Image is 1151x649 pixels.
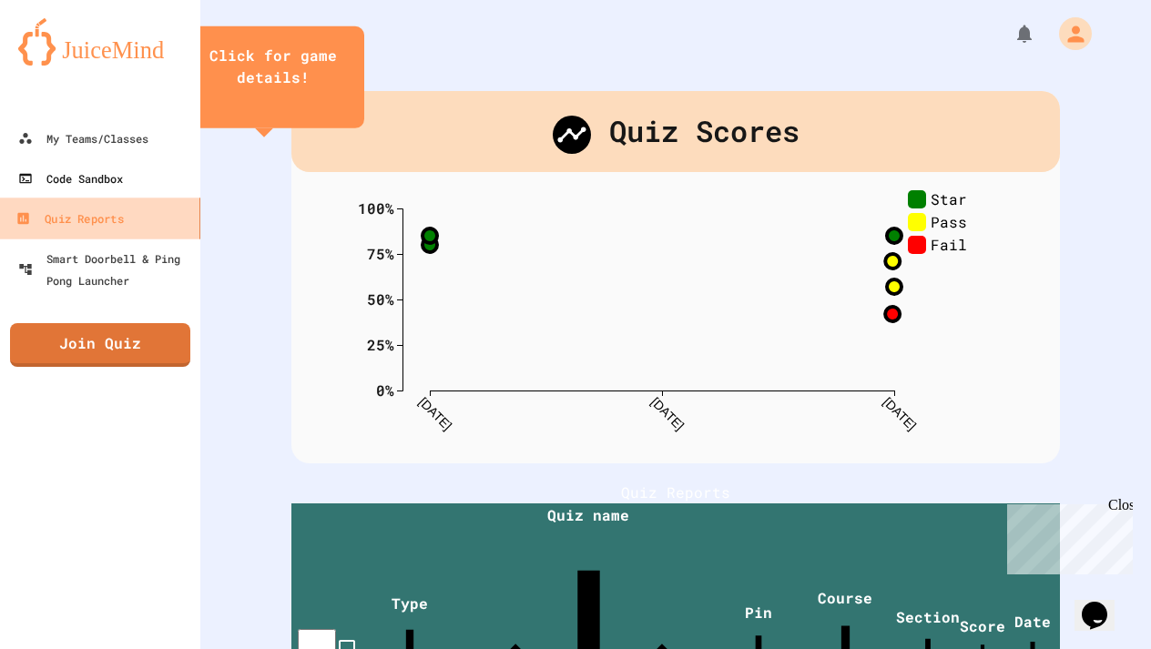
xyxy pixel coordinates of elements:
[367,243,394,262] text: 75%
[291,482,1060,503] h1: Quiz Reports
[7,7,126,116] div: Chat with us now!Close
[1075,576,1133,631] iframe: chat widget
[1040,13,1096,55] div: My Account
[931,234,967,253] text: Fail
[931,188,967,208] text: Star
[416,394,454,432] text: [DATE]
[1000,497,1133,574] iframe: chat widget
[931,211,967,230] text: Pass
[367,334,394,353] text: 25%
[18,167,123,189] div: Code Sandbox
[15,208,123,230] div: Quiz Reports
[18,127,148,149] div: My Teams/Classes
[358,198,394,217] text: 100%
[376,380,394,399] text: 0%
[200,45,346,88] div: Click for game details!
[10,323,190,367] a: Join Quiz
[648,394,687,432] text: [DATE]
[18,248,193,291] div: Smart Doorbell & Ping Pong Launcher
[367,289,394,308] text: 50%
[291,91,1060,172] div: Quiz Scores
[18,18,182,66] img: logo-orange.svg
[881,394,919,432] text: [DATE]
